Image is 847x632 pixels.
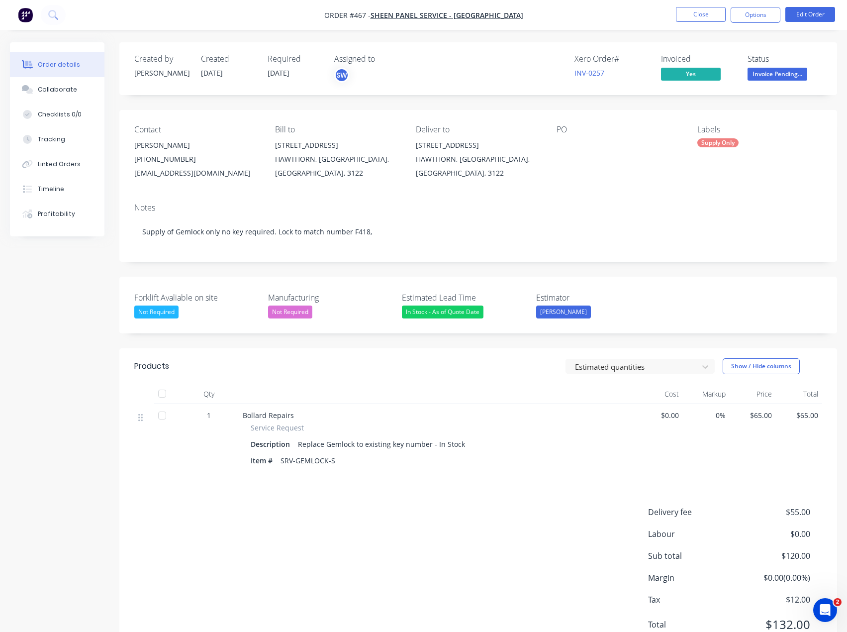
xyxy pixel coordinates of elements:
span: Sub total [648,550,737,562]
div: Assigned to [334,54,434,64]
button: Invoice Pending... [748,68,807,83]
div: Bill to [275,125,400,134]
button: Timeline [10,177,104,202]
div: HAWTHORN, [GEOGRAPHIC_DATA], [GEOGRAPHIC_DATA], 3122 [416,152,541,180]
div: PO [557,125,681,134]
span: 1 [207,410,211,421]
label: Forklift Avaliable on site [134,292,259,304]
div: Required [268,54,322,64]
div: Linked Orders [38,160,81,169]
div: Item # [251,453,277,468]
div: Supply of Gemlock only no key required. Lock to match number F418, [134,216,822,247]
div: Markup [683,384,729,404]
button: Checklists 0/0 [10,102,104,127]
span: Yes [661,68,721,80]
div: Collaborate [38,85,77,94]
div: [PERSON_NAME] [134,68,189,78]
div: Created by [134,54,189,64]
span: 2 [834,598,842,606]
div: Not Required [268,306,312,318]
span: Margin [648,572,737,584]
span: $0.00 ( 0.00 %) [737,572,810,584]
div: Deliver to [416,125,541,134]
button: Profitability [10,202,104,226]
button: Close [676,7,726,22]
span: Delivery fee [648,506,737,518]
span: $65.00 [780,410,818,421]
div: Notes [134,203,822,212]
div: Profitability [38,210,75,218]
div: Xero Order # [574,54,649,64]
span: [DATE] [268,68,289,78]
div: Not Required [134,306,179,318]
a: INV-0257 [574,68,604,78]
button: Options [731,7,780,23]
div: SRV-GEMLOCK-S [277,453,339,468]
div: [STREET_ADDRESS] [416,138,541,152]
iframe: Intercom live chat [813,598,837,622]
label: Manufacturing [268,292,392,304]
span: Total [648,619,737,631]
span: Labour [648,528,737,540]
div: Status [748,54,822,64]
div: Products [134,360,169,372]
div: Invoiced [661,54,736,64]
div: [PERSON_NAME] [134,138,259,152]
span: $65.00 [734,410,772,421]
div: Labels [697,125,822,134]
div: Replace Gemlock to existing key number - In Stock [294,437,469,451]
div: [PHONE_NUMBER] [134,152,259,166]
div: Price [730,384,776,404]
div: [STREET_ADDRESS]HAWTHORN, [GEOGRAPHIC_DATA], [GEOGRAPHIC_DATA], 3122 [275,138,400,180]
div: Qty [179,384,239,404]
div: Created [201,54,256,64]
a: Sheen Panel Service - [GEOGRAPHIC_DATA] [371,10,523,20]
div: Description [251,437,294,451]
label: Estimated Lead Time [402,292,526,304]
div: Checklists 0/0 [38,110,82,119]
div: Timeline [38,185,64,194]
button: Show / Hide columns [723,358,800,374]
div: Order details [38,60,80,69]
span: Bollard Repairs [243,411,294,420]
span: $120.00 [737,550,810,562]
span: Invoice Pending... [748,68,807,80]
div: [PERSON_NAME][PHONE_NUMBER][EMAIL_ADDRESS][DOMAIN_NAME] [134,138,259,180]
span: Order #467 - [324,10,371,20]
span: Tax [648,594,737,606]
span: $55.00 [737,506,810,518]
span: $0.00 [641,410,679,421]
label: Estimator [536,292,660,304]
div: [STREET_ADDRESS] [275,138,400,152]
div: [EMAIL_ADDRESS][DOMAIN_NAME] [134,166,259,180]
span: $12.00 [737,594,810,606]
button: SW [334,68,349,83]
span: [DATE] [201,68,223,78]
div: [STREET_ADDRESS]HAWTHORN, [GEOGRAPHIC_DATA], [GEOGRAPHIC_DATA], 3122 [416,138,541,180]
button: Edit Order [785,7,835,22]
div: Contact [134,125,259,134]
button: Order details [10,52,104,77]
div: Cost [637,384,683,404]
button: Linked Orders [10,152,104,177]
span: Service Request [251,422,304,433]
span: $0.00 [737,528,810,540]
div: Tracking [38,135,65,144]
div: In Stock - As of Quote Date [402,306,483,318]
div: [PERSON_NAME] [536,306,591,318]
div: HAWTHORN, [GEOGRAPHIC_DATA], [GEOGRAPHIC_DATA], 3122 [275,152,400,180]
span: 0% [687,410,725,421]
img: Factory [18,7,33,22]
div: Total [776,384,822,404]
div: Supply Only [697,138,739,147]
button: Collaborate [10,77,104,102]
button: Tracking [10,127,104,152]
